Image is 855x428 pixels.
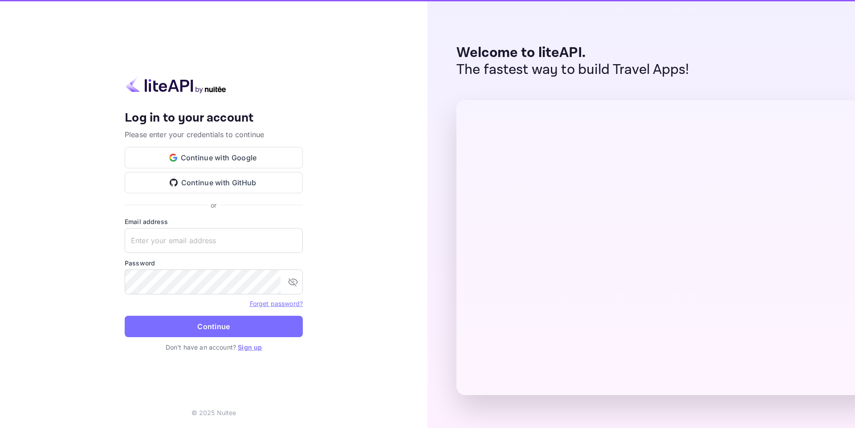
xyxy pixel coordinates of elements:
p: © 2025 Nuitee [191,408,236,417]
label: Password [125,258,303,268]
p: The fastest way to build Travel Apps! [456,61,689,78]
img: liteapi [125,76,227,94]
a: Sign up [238,343,262,351]
p: or [211,200,216,210]
p: Welcome to liteAPI. [456,45,689,61]
label: Email address [125,217,303,226]
input: Enter your email address [125,228,303,253]
h4: Log in to your account [125,110,303,126]
p: Please enter your credentials to continue [125,129,303,140]
a: Forget password? [250,299,303,308]
a: Forget password? [250,300,303,307]
button: Continue with GitHub [125,172,303,193]
button: Continue with Google [125,147,303,168]
button: Continue [125,316,303,337]
p: Don't have an account? [125,342,303,352]
button: toggle password visibility [284,273,302,291]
